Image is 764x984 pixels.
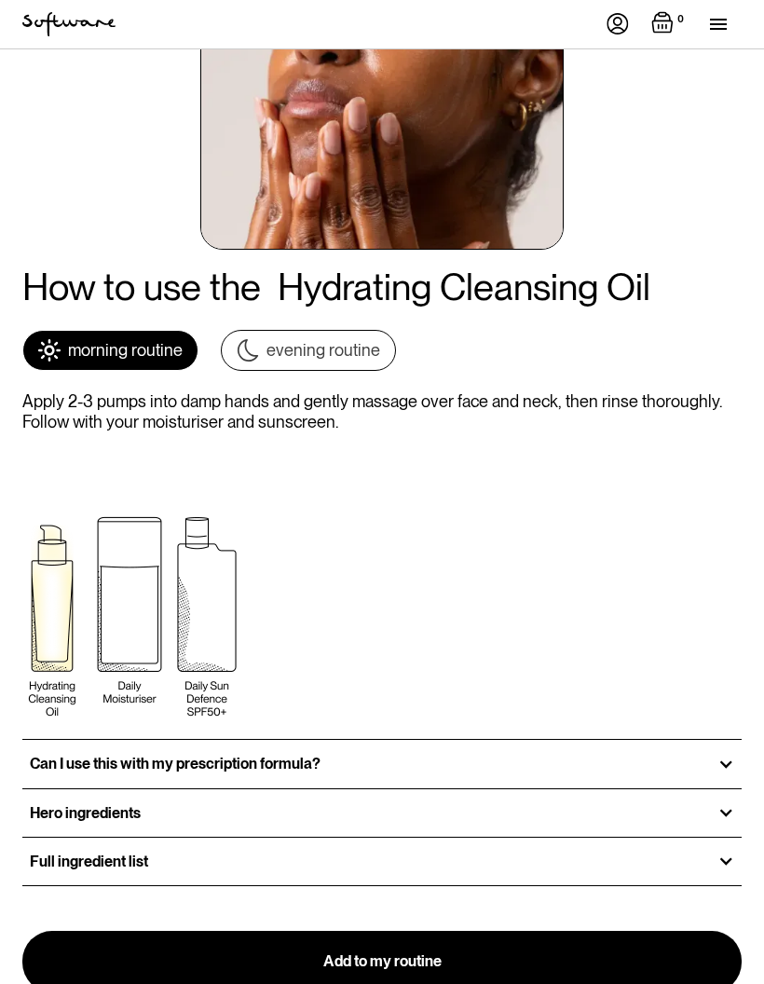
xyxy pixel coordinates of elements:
p: Apply 2-3 pumps into damp hands and gently massage over face and neck, then rinse thoroughly. Fol... [22,391,742,431]
h3: Hero ingredients [30,804,141,822]
h2: How to use the Hydrating Cleansing Oil [22,265,650,309]
a: home [22,12,116,36]
div: 0 [674,11,688,28]
img: Software Logo [22,12,116,36]
div: evening routine [266,340,380,361]
h3: Full ingredient list [30,853,148,870]
h3: Can I use this with my prescription formula? [30,755,321,772]
a: Open empty cart [651,11,688,37]
div: morning routine [68,340,183,361]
